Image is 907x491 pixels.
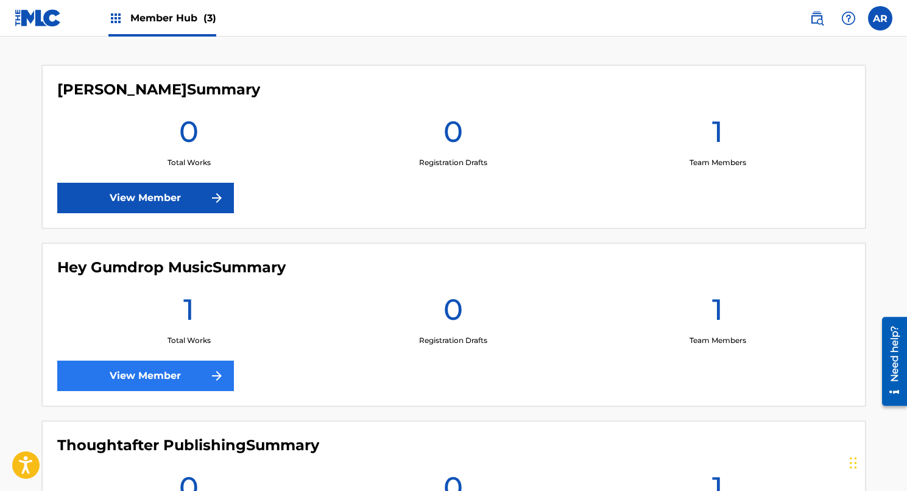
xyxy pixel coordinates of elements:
p: Team Members [690,157,746,168]
div: Help [836,6,861,30]
iframe: Chat Widget [846,433,907,491]
span: (3) [203,12,216,24]
h4: Thoughtafter Publishing [57,436,319,454]
img: f7272a7cc735f4ea7f67.svg [210,191,224,205]
h1: 0 [443,291,463,335]
h1: 1 [712,113,723,157]
img: Top Rightsholders [108,11,123,26]
a: View Member [57,361,234,391]
div: User Menu [868,6,892,30]
a: Public Search [805,6,829,30]
p: Total Works [168,335,211,346]
img: help [841,11,856,26]
div: Drag [850,445,857,481]
p: Team Members [690,335,746,346]
iframe: Resource Center [873,309,907,413]
h1: 1 [712,291,723,335]
p: Registration Drafts [419,335,487,346]
img: f7272a7cc735f4ea7f67.svg [210,369,224,383]
h4: Hey Gumdrop Music [57,258,286,277]
span: Member Hub [130,11,216,25]
a: View Member [57,183,234,213]
h4: ASHLEY RILEY [57,80,260,99]
p: Registration Drafts [419,157,487,168]
img: MLC Logo [15,9,62,27]
p: Total Works [168,157,211,168]
img: search [810,11,824,26]
h1: 0 [179,113,199,157]
h1: 1 [183,291,194,335]
h1: 0 [443,113,463,157]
